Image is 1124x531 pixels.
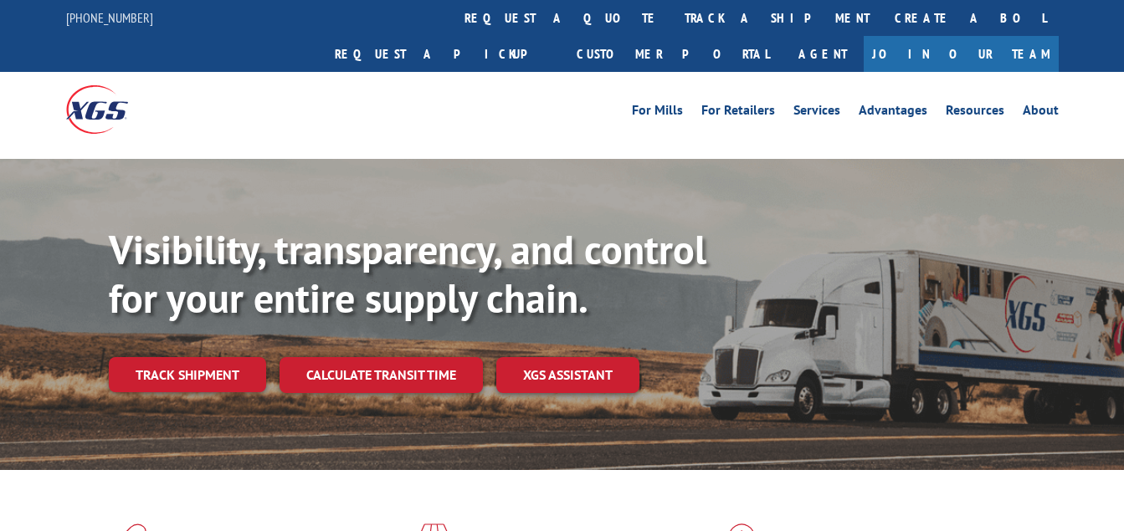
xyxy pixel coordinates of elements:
a: Calculate transit time [280,357,483,393]
b: Visibility, transparency, and control for your entire supply chain. [109,223,706,324]
a: For Retailers [701,104,775,122]
a: Advantages [859,104,927,122]
a: Services [793,104,840,122]
a: Request a pickup [322,36,564,72]
a: [PHONE_NUMBER] [66,9,153,26]
a: Customer Portal [564,36,782,72]
a: Track shipment [109,357,266,392]
a: Join Our Team [864,36,1059,72]
a: XGS ASSISTANT [496,357,639,393]
a: For Mills [632,104,683,122]
a: About [1023,104,1059,122]
a: Agent [782,36,864,72]
a: Resources [946,104,1004,122]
